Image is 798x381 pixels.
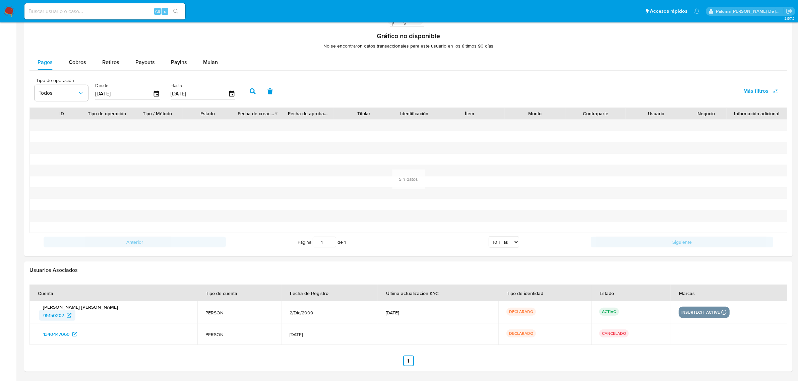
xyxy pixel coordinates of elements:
span: Alt [155,8,160,14]
h2: Usuarios Asociados [29,267,787,274]
p: paloma.falcondesoto@mercadolibre.cl [716,8,784,14]
span: 3.157.2 [784,16,795,21]
a: Notificaciones [694,8,700,14]
span: Accesos rápidos [650,8,687,15]
button: search-icon [169,7,183,16]
input: Buscar usuario o caso... [24,7,185,16]
a: Salir [786,8,793,15]
span: s [164,8,166,14]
